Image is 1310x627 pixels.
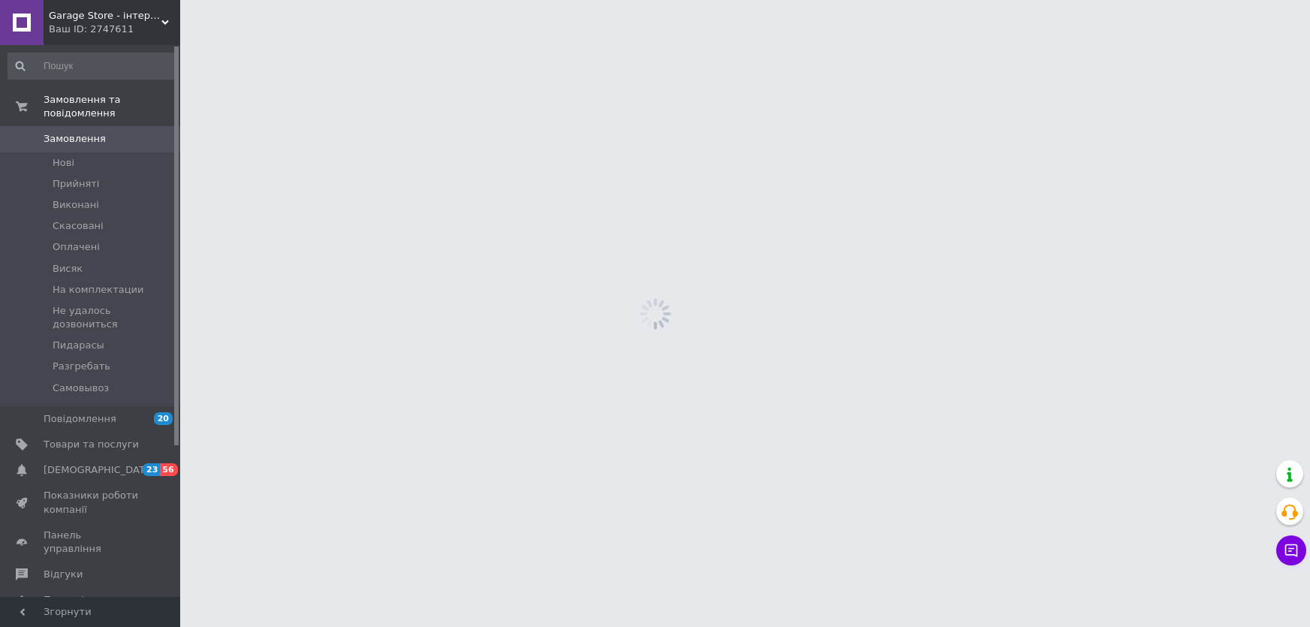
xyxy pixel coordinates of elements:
span: 56 [160,463,177,476]
button: Чат з покупцем [1276,535,1306,565]
span: 20 [154,412,173,425]
span: Разгребать [53,360,110,373]
input: Пошук [8,53,176,80]
span: Скасовані [53,219,104,233]
span: Оплачені [53,240,100,254]
span: Виконані [53,198,99,212]
span: Висяк [53,262,83,276]
span: Замовлення [44,132,106,146]
span: Garage Store - інтернет магазин автозапчастин. [49,9,161,23]
span: Покупці [44,593,84,607]
span: Відгуки [44,568,83,581]
span: Самовывоз [53,381,109,395]
span: Замовлення та повідомлення [44,93,180,120]
span: Товари та послуги [44,438,139,451]
span: Не удалось дозвониться [53,304,175,331]
span: Панель управління [44,529,139,556]
span: 23 [143,463,160,476]
span: Показники роботи компанії [44,489,139,516]
span: Прийняті [53,177,99,191]
span: Нові [53,156,74,170]
span: На комплектации [53,283,143,297]
div: Ваш ID: 2747611 [49,23,180,36]
span: Пидарасы [53,339,104,352]
span: [DEMOGRAPHIC_DATA] [44,463,155,477]
span: Повідомлення [44,412,116,426]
